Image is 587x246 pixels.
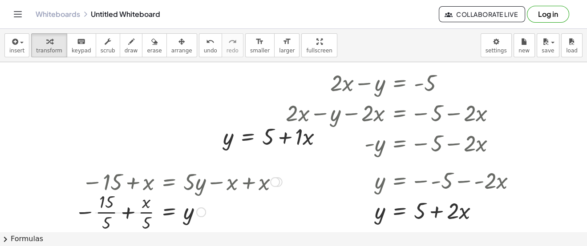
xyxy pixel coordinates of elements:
button: Toggle navigation [11,7,25,21]
button: Collaborate Live [439,6,525,22]
button: erase [142,33,166,57]
button: arrange [166,33,197,57]
span: redo [227,48,239,54]
span: insert [9,48,24,54]
button: format_sizelarger [274,33,300,57]
button: insert [4,33,29,57]
span: Collaborate Live [446,10,518,18]
button: Log in [527,6,569,23]
i: format_size [283,36,291,47]
span: erase [147,48,162,54]
button: settings [481,33,512,57]
span: larger [279,48,295,54]
span: transform [36,48,62,54]
span: save [542,48,554,54]
button: format_sizesmaller [245,33,275,57]
button: load [561,33,583,57]
i: undo [206,36,215,47]
button: draw [120,33,143,57]
a: Whiteboards [36,10,80,19]
button: keyboardkeypad [67,33,96,57]
span: smaller [250,48,270,54]
i: redo [228,36,237,47]
button: undoundo [199,33,222,57]
i: keyboard [77,36,85,47]
span: keypad [72,48,91,54]
button: transform [31,33,67,57]
i: format_size [255,36,264,47]
button: redoredo [222,33,243,57]
button: save [537,33,559,57]
button: fullscreen [301,33,337,57]
span: settings [486,48,507,54]
button: new [514,33,535,57]
span: undo [204,48,217,54]
span: draw [125,48,138,54]
span: load [566,48,578,54]
span: new [518,48,530,54]
button: scrub [96,33,120,57]
span: fullscreen [306,48,332,54]
span: arrange [171,48,192,54]
span: scrub [101,48,115,54]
